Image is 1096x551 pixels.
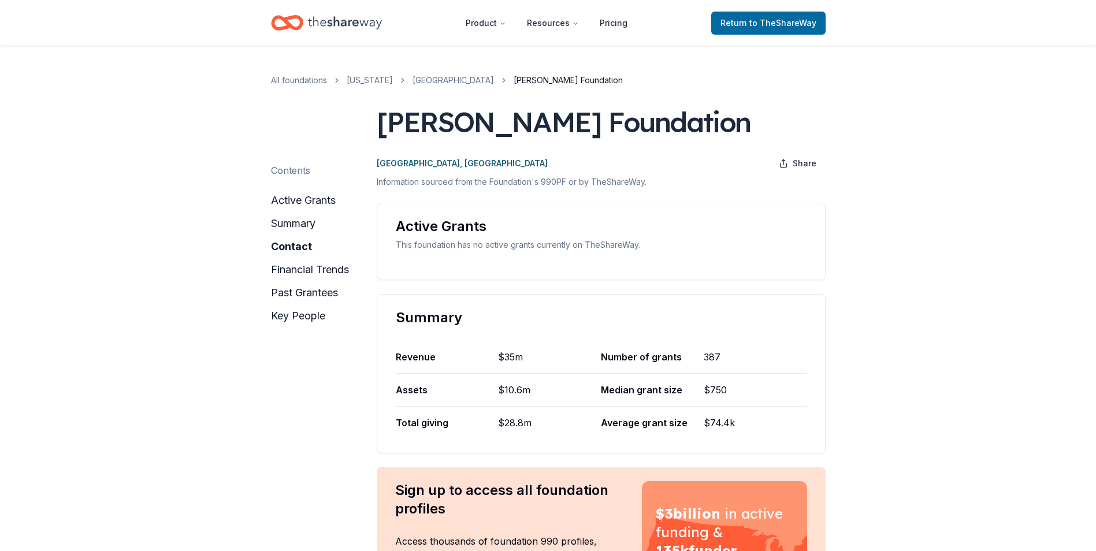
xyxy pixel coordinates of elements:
[271,191,336,210] button: active grants
[271,9,382,36] a: Home
[498,341,601,373] div: $35m
[601,407,704,439] div: Average grant size
[271,260,349,279] button: financial trends
[413,73,494,87] a: [GEOGRAPHIC_DATA]
[456,9,637,36] nav: Main
[395,481,615,518] div: Sign up to access all foundation profiles
[396,341,499,373] div: Revenue
[514,73,623,87] span: [PERSON_NAME] Foundation
[793,157,816,170] span: Share
[271,214,315,233] button: summary
[704,407,807,439] div: $74.4k
[271,73,826,87] nav: breadcrumb
[456,12,515,35] button: Product
[704,374,807,406] div: $750
[396,308,807,327] div: Summary
[711,12,826,35] a: Returnto TheShareWay
[271,307,325,325] button: key people
[656,505,720,522] b: $ 3billion
[704,341,807,373] div: 387
[271,284,338,302] button: past grantees
[377,106,751,138] div: [PERSON_NAME] Foundation
[498,407,601,439] div: $28.8m
[271,163,310,177] div: Contents
[396,407,499,439] div: Total giving
[601,374,704,406] div: Median grant size
[396,374,499,406] div: Assets
[396,217,807,236] div: Active Grants
[749,18,816,28] span: to TheShareWay
[590,12,637,35] a: Pricing
[396,238,807,252] div: This foundation has no active grants currently on TheShareWay.
[377,175,826,189] p: Information sourced from the Foundation's 990PF or by TheShareWay.
[720,16,816,30] span: Return
[271,73,327,87] a: All foundations
[601,341,704,373] div: Number of grants
[347,73,393,87] a: [US_STATE]
[498,374,601,406] div: $10.6m
[770,152,826,175] button: Share
[518,12,588,35] button: Resources
[377,157,548,170] p: [GEOGRAPHIC_DATA], [GEOGRAPHIC_DATA]
[271,237,312,256] button: contact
